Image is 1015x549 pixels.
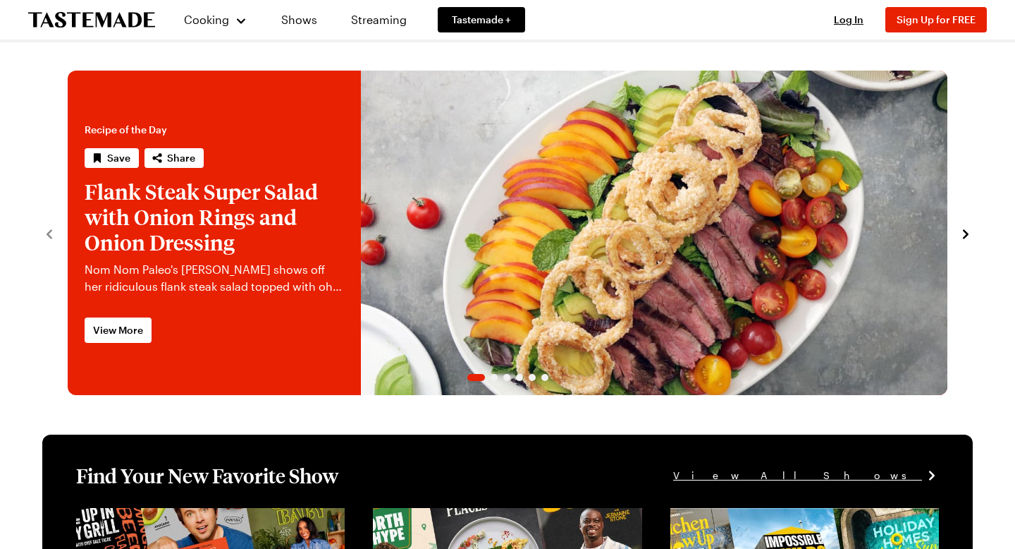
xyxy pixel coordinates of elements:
div: 1 / 6 [68,71,947,395]
button: Cooking [183,3,247,37]
button: Share [144,148,204,168]
h1: Find Your New Favorite Show [76,463,338,488]
span: Go to slide 5 [529,374,536,381]
span: Go to slide 4 [516,374,523,381]
span: Save [107,151,130,165]
span: Tastemade + [452,13,511,27]
button: navigate to next item [959,224,973,241]
button: Sign Up for FREE [885,7,987,32]
span: Sign Up for FREE [897,13,976,25]
span: Share [167,151,195,165]
span: Go to slide 2 [491,374,498,381]
span: Go to slide 3 [503,374,510,381]
a: View full content for [object Object] [373,509,565,523]
span: Log In [834,13,863,25]
button: Log In [820,13,877,27]
span: Cooking [184,13,229,26]
a: View full content for [object Object] [670,509,863,523]
a: View All Shows [673,468,939,483]
span: Go to slide 1 [467,374,485,381]
a: View More [85,318,152,343]
span: View More [93,323,143,337]
span: View All Shows [673,468,922,483]
a: View full content for [object Object] [76,509,269,523]
span: Go to slide 6 [541,374,548,381]
a: Tastemade + [438,7,525,32]
button: navigate to previous item [42,224,56,241]
button: Save recipe [85,148,139,168]
a: To Tastemade Home Page [28,12,155,28]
